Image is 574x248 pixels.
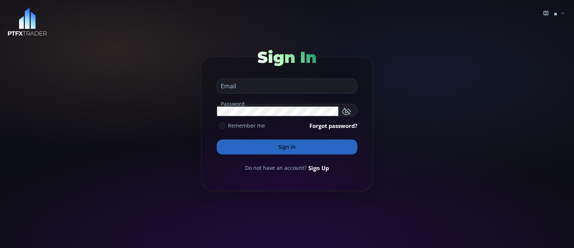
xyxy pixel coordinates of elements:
[309,122,357,130] a: Forgot password?
[308,164,329,172] a: Sign Up
[228,122,265,129] span: Remember me
[257,48,317,67] span: Sign In
[7,7,47,36] img: LOGO
[217,164,357,172] div: Do not have an account?
[217,140,357,154] button: Sign In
